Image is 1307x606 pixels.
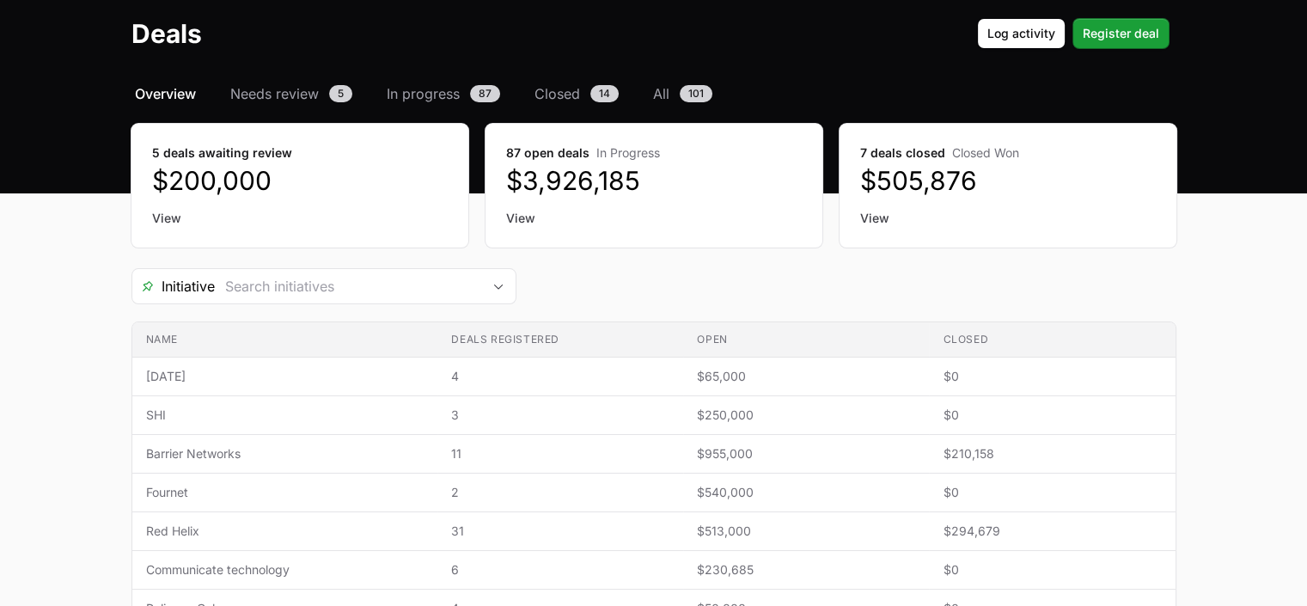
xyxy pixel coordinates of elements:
[506,210,802,227] a: View
[131,18,202,49] h1: Deals
[596,145,660,160] span: In Progress
[860,144,1156,162] dt: 7 deals closed
[1083,23,1159,44] span: Register deal
[697,407,915,424] span: $250,000
[977,18,1066,49] button: Log activity
[152,144,448,162] dt: 5 deals awaiting review
[131,83,1176,104] nav: Deals navigation
[977,18,1170,49] div: Primary actions
[683,322,929,358] th: Open
[929,322,1175,358] th: Closed
[146,445,424,462] span: Barrier Networks
[135,83,196,104] span: Overview
[697,445,915,462] span: $955,000
[329,85,352,102] span: 5
[451,484,669,501] span: 2
[383,83,504,104] a: In progress87
[943,407,1161,424] span: $0
[132,276,215,297] span: Initiative
[590,85,619,102] span: 14
[860,210,1156,227] a: View
[470,85,500,102] span: 87
[987,23,1055,44] span: Log activity
[146,407,424,424] span: SHI
[146,523,424,540] span: Red Helix
[131,83,199,104] a: Overview
[146,368,424,385] span: [DATE]
[506,165,802,196] dd: $3,926,185
[227,83,356,104] a: Needs review5
[680,85,712,102] span: 101
[132,322,438,358] th: Name
[650,83,716,104] a: All101
[952,145,1019,160] span: Closed Won
[697,484,915,501] span: $540,000
[943,484,1161,501] span: $0
[152,165,448,196] dd: $200,000
[943,523,1161,540] span: $294,679
[653,83,669,104] span: All
[697,561,915,578] span: $230,685
[146,561,424,578] span: Communicate technology
[481,269,516,303] div: Open
[860,165,1156,196] dd: $505,876
[943,561,1161,578] span: $0
[215,269,481,303] input: Search initiatives
[451,523,669,540] span: 31
[451,561,669,578] span: 6
[230,83,319,104] span: Needs review
[1072,18,1170,49] button: Register deal
[146,484,424,501] span: Fournet
[943,368,1161,385] span: $0
[506,144,802,162] dt: 87 open deals
[451,368,669,385] span: 4
[697,368,915,385] span: $65,000
[531,83,622,104] a: Closed14
[534,83,580,104] span: Closed
[451,445,669,462] span: 11
[387,83,460,104] span: In progress
[697,523,915,540] span: $513,000
[152,210,448,227] a: View
[437,322,683,358] th: Deals registered
[451,407,669,424] span: 3
[943,445,1161,462] span: $210,158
